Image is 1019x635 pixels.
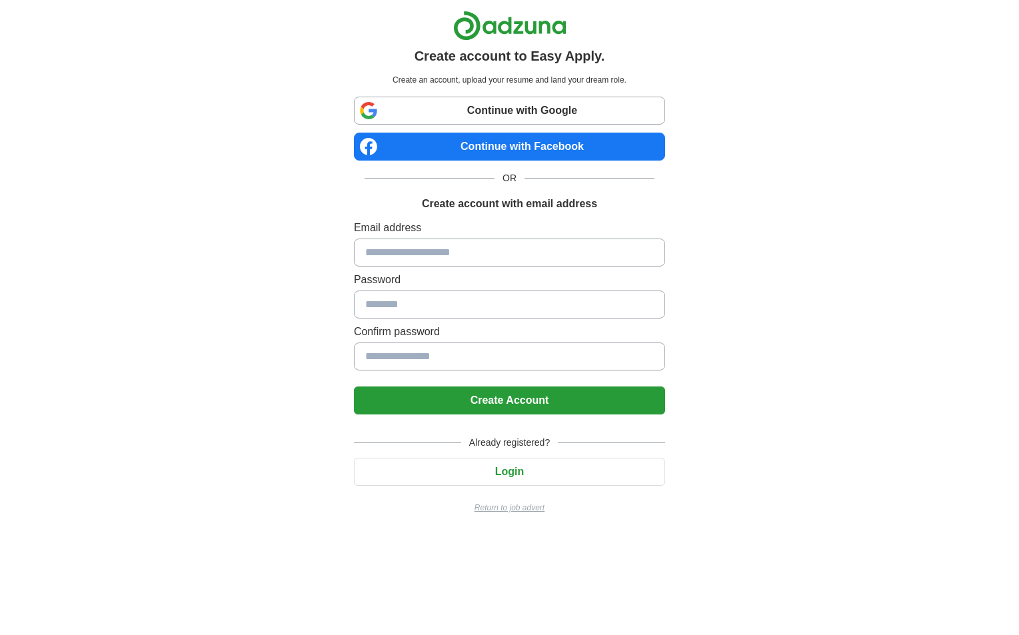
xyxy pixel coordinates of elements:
p: Create an account, upload your resume and land your dream role. [357,74,662,86]
button: Create Account [354,386,665,414]
h1: Create account with email address [422,196,597,212]
button: Login [354,458,665,486]
span: OR [495,171,524,185]
img: Adzuna logo [453,11,566,41]
a: Continue with Google [354,97,665,125]
a: Continue with Facebook [354,133,665,161]
span: Already registered? [461,436,558,450]
a: Login [354,466,665,477]
label: Password [354,272,665,288]
a: Return to job advert [354,502,665,514]
label: Email address [354,220,665,236]
label: Confirm password [354,324,665,340]
h1: Create account to Easy Apply. [415,46,605,66]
